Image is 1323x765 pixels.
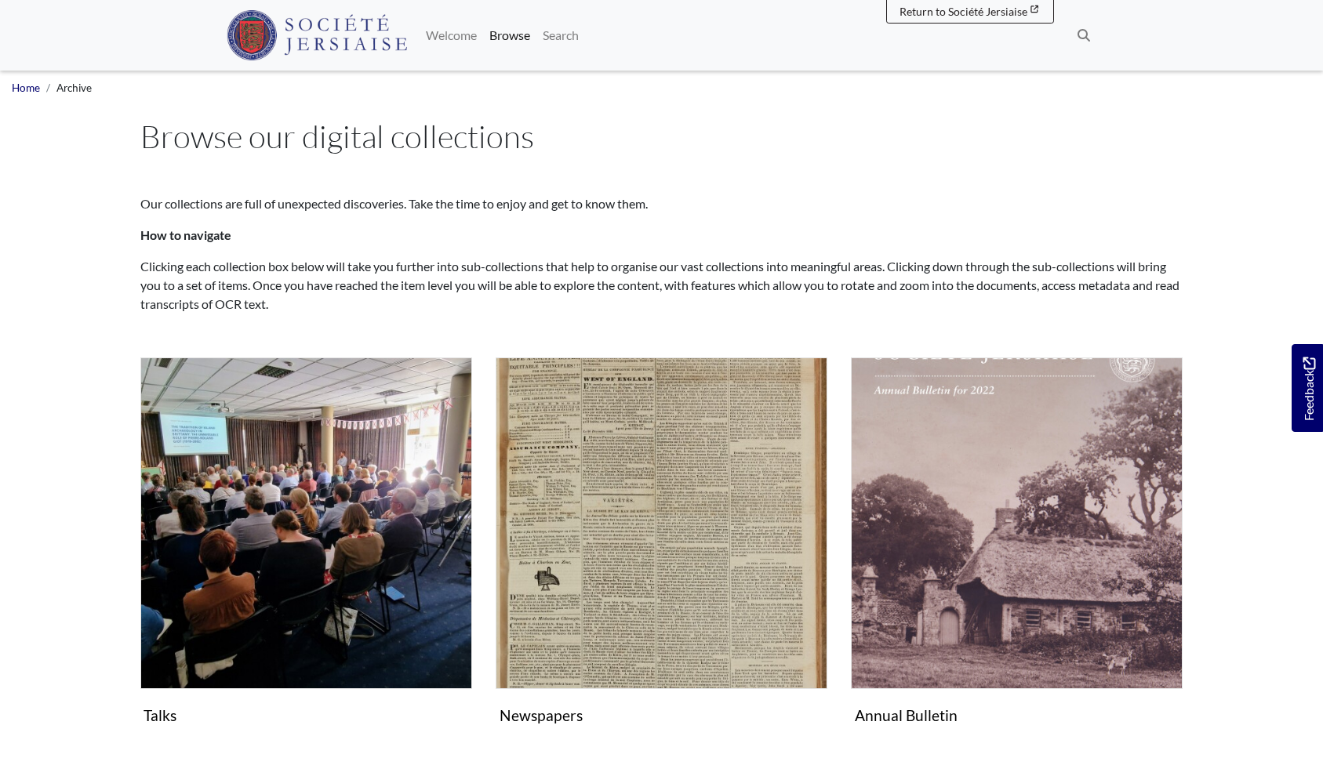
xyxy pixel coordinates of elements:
a: Search [536,20,585,51]
a: Would you like to provide feedback? [1292,344,1323,432]
h1: Browse our digital collections [140,118,1183,155]
span: Archive [56,82,92,94]
div: Subcollection [129,357,484,754]
a: Talks Talks [140,357,472,731]
a: Welcome [420,20,483,51]
img: Talks [140,357,472,689]
img: Newspapers [496,357,827,689]
span: Feedback [1299,357,1318,421]
a: Browse [483,20,536,51]
img: Société Jersiaise [227,10,408,60]
p: Clicking each collection box below will take you further into sub-collections that help to organi... [140,257,1183,314]
a: Société Jersiaise logo [227,6,408,64]
a: Annual Bulletin Annual Bulletin [851,357,1183,731]
span: Return to Société Jersiaise [900,5,1027,18]
div: Subcollection [484,357,839,754]
img: Annual Bulletin [851,357,1183,689]
a: Newspapers Newspapers [496,357,827,731]
p: Our collections are full of unexpected discoveries. Take the time to enjoy and get to know them. [140,194,1183,213]
div: Subcollection [839,357,1194,754]
strong: How to navigate [140,227,231,242]
a: Home [12,82,40,94]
